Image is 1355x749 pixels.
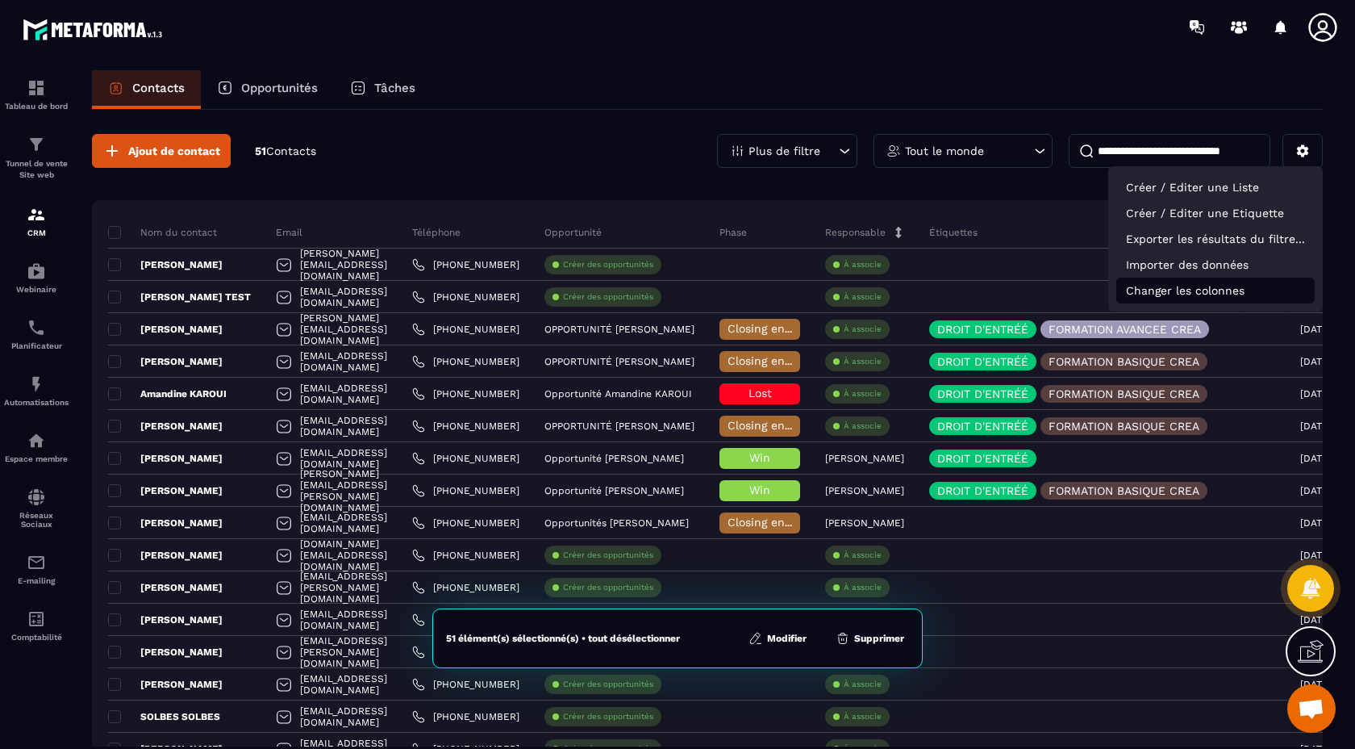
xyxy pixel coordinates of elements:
[108,678,223,691] p: [PERSON_NAME]
[544,485,684,496] p: Opportunité [PERSON_NAME]
[1049,324,1201,335] p: FORMATION AVANCEE CREA
[748,387,772,400] span: Lost
[937,421,1028,432] p: DROIT D'ENTRÉÉ
[27,205,46,224] img: formation
[4,454,69,463] p: Espace membre
[4,66,69,123] a: formationformationTableau de bord
[4,285,69,294] p: Webinaire
[92,70,201,109] a: Contacts
[27,431,46,450] img: automations
[241,81,318,95] p: Opportunités
[937,324,1028,335] p: DROIT D'ENTRÉÉ
[412,323,519,336] a: [PHONE_NUMBER]
[563,679,653,690] p: Créer des opportunités
[412,226,461,239] p: Téléphone
[544,324,694,335] p: OPPORTUNITÉ [PERSON_NAME]
[4,362,69,419] a: automationsautomationsAutomatisations
[4,541,69,597] a: emailemailE-mailing
[563,711,653,722] p: Créer des opportunités
[563,291,653,303] p: Créer des opportunités
[831,630,909,646] button: Supprimer
[27,553,46,572] img: email
[108,420,223,433] p: [PERSON_NAME]
[334,70,432,109] a: Tâches
[108,258,223,271] p: [PERSON_NAME]
[1049,485,1199,496] p: FORMATION BASIQUE CREA
[1049,356,1199,367] p: FORMATION BASIQUE CREA
[132,81,185,95] p: Contacts
[4,249,69,306] a: automationsautomationsWebinaire
[728,354,819,367] span: Closing en cours
[4,576,69,585] p: E-mailing
[4,158,69,181] p: Tunnel de vente Site web
[544,356,694,367] p: OPPORTUNITÉ [PERSON_NAME]
[937,453,1028,464] p: DROIT D'ENTRÉÉ
[108,581,223,594] p: [PERSON_NAME]
[128,143,220,159] span: Ajout de contact
[108,549,223,562] p: [PERSON_NAME]
[825,453,904,464] p: [PERSON_NAME]
[844,711,882,722] p: À associe
[412,710,519,723] a: [PHONE_NUMBER]
[844,679,882,690] p: À associe
[412,355,519,368] a: [PHONE_NUMBER]
[728,516,819,529] span: Closing en cours
[255,144,316,159] p: 51
[544,226,602,239] p: Opportunité
[108,613,223,626] p: [PERSON_NAME]
[108,710,220,723] p: SOLBES SOLBES
[937,388,1028,400] p: DROIT D'ENTRÉÉ
[544,453,684,464] p: Opportunité [PERSON_NAME]
[108,387,227,400] p: Amandine KAROUI
[412,484,519,497] a: [PHONE_NUMBER]
[108,226,217,239] p: Nom du contact
[108,355,223,368] p: [PERSON_NAME]
[4,475,69,541] a: social-networksocial-networkRéseaux Sociaux
[719,226,747,239] p: Phase
[412,581,519,594] a: [PHONE_NUMBER]
[1116,200,1315,226] p: Créer / Editer une Etiquette
[108,323,223,336] p: [PERSON_NAME]
[728,419,819,432] span: Closing en cours
[412,452,519,465] a: [PHONE_NUMBER]
[27,487,46,507] img: social-network
[4,419,69,475] a: automationsautomationsEspace membre
[412,678,519,691] a: [PHONE_NUMBER]
[844,291,882,303] p: À associe
[266,144,316,157] span: Contacts
[1116,252,1315,278] p: Importer des données
[744,630,811,646] button: Modifier
[1049,421,1199,432] p: FORMATION BASIQUE CREA
[4,123,69,193] a: formationformationTunnel de vente Site web
[4,228,69,237] p: CRM
[27,609,46,629] img: accountant
[412,258,519,271] a: [PHONE_NUMBER]
[844,324,882,335] p: À associe
[27,78,46,98] img: formation
[412,549,519,562] a: [PHONE_NUMBER]
[1116,226,1315,252] p: Exporter les résultats du filtre...
[844,550,882,561] p: À associe
[92,134,231,168] button: Ajout de contact
[374,81,415,95] p: Tâches
[844,356,882,367] p: À associe
[1116,278,1315,303] p: Changer les colonnes
[563,582,653,593] p: Créer des opportunités
[748,145,820,157] p: Plus de filtre
[412,420,519,433] a: [PHONE_NUMBER]
[1287,684,1336,733] div: Ouvrir le chat
[4,102,69,111] p: Tableau de bord
[844,582,882,593] p: À associe
[544,517,689,529] p: Opportunités [PERSON_NAME]
[4,341,69,350] p: Planificateur
[4,511,69,529] p: Réseaux Sociaux
[108,484,223,497] p: [PERSON_NAME]
[825,226,886,239] p: Responsable
[937,485,1028,496] p: DROIT D'ENTRÉÉ
[563,259,653,270] p: Créer des opportunités
[412,646,519,659] a: [PHONE_NUMBER]
[825,485,904,496] p: [PERSON_NAME]
[412,517,519,529] a: [PHONE_NUMBER]
[749,451,770,464] span: Win
[1116,174,1315,200] p: Créer / Editer une Liste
